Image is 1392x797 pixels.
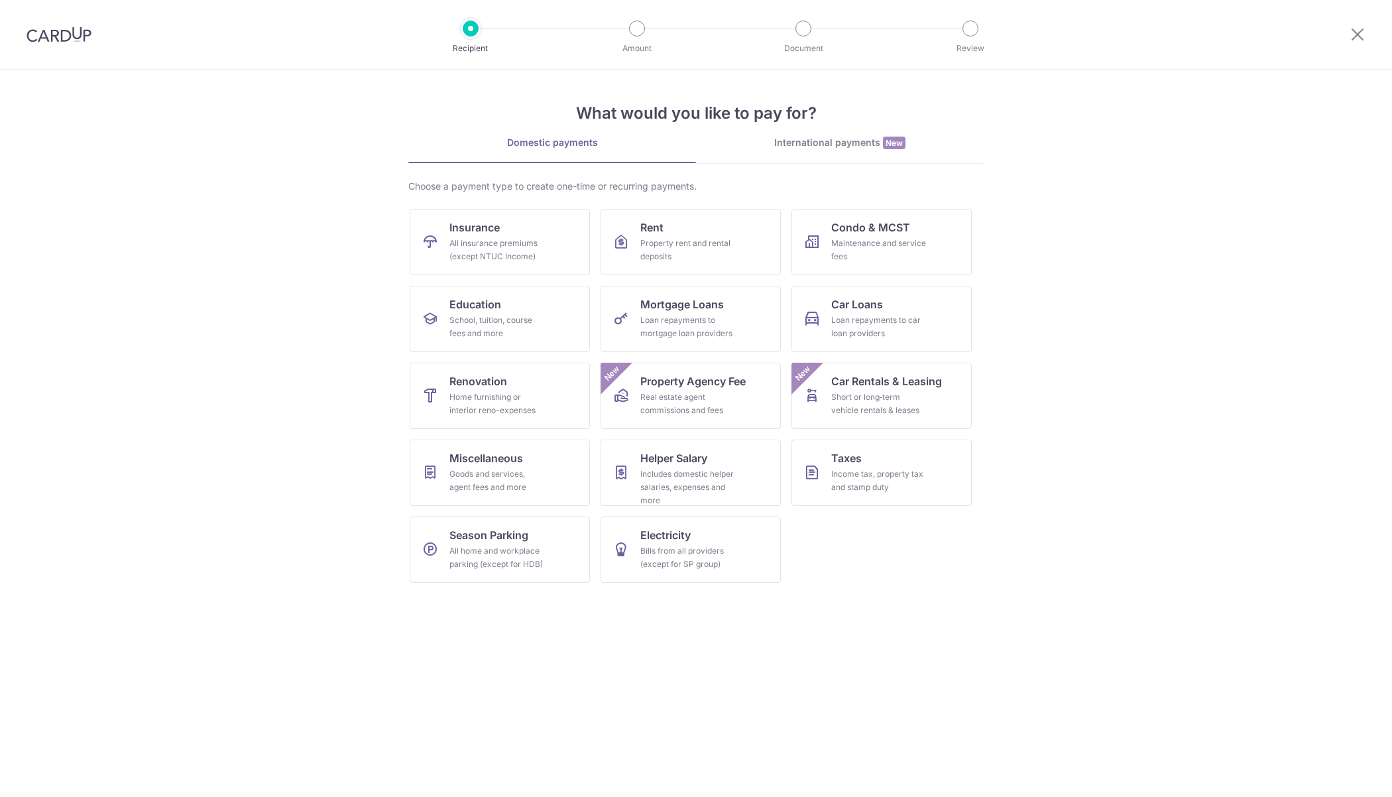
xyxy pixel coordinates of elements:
[640,219,664,235] span: Rent
[410,517,590,583] a: Season ParkingAll home and workplace parking (except for HDB)
[791,286,972,352] a: Car LoansLoan repayments to car loan providers
[449,296,501,312] span: Education
[640,237,736,263] div: Property rent and rental deposits
[883,137,905,149] span: New
[601,440,781,506] a: Helper SalaryIncludes domestic helper salaries, expenses and more
[449,527,528,543] span: Season Parking
[831,219,910,235] span: Condo & MCST
[601,286,781,352] a: Mortgage LoansLoan repayments to mortgage loan providers
[640,527,691,543] span: Electricity
[601,363,623,385] span: New
[640,296,724,312] span: Mortgage Loans
[449,314,545,340] div: School, tuition, course fees and more
[791,209,972,275] a: Condo & MCSTMaintenance and service fees
[640,467,736,507] div: Includes domestic helper salaries, expenses and more
[792,363,814,385] span: New
[601,517,781,583] a: ElectricityBills from all providers (except for SP group)
[696,136,984,150] div: International payments
[1306,757,1379,790] iframe: Opens a widget where you can find more information
[408,101,984,125] h4: What would you like to pay for?
[640,450,707,466] span: Helper Salary
[588,42,686,55] p: Amount
[831,296,883,312] span: Car Loans
[449,450,523,466] span: Miscellaneous
[640,373,746,389] span: Property Agency Fee
[408,136,696,149] div: Domestic payments
[27,27,91,42] img: CardUp
[410,440,590,506] a: MiscellaneousGoods and services, agent fees and more
[831,467,927,494] div: Income tax, property tax and stamp duty
[449,219,500,235] span: Insurance
[410,286,590,352] a: EducationSchool, tuition, course fees and more
[791,440,972,506] a: TaxesIncome tax, property tax and stamp duty
[831,391,927,417] div: Short or long‑term vehicle rentals & leases
[831,314,927,340] div: Loan repayments to car loan providers
[831,450,862,466] span: Taxes
[921,42,1019,55] p: Review
[791,363,972,429] a: Car Rentals & LeasingShort or long‑term vehicle rentals & leasesNew
[449,373,507,389] span: Renovation
[449,237,545,263] div: All insurance premiums (except NTUC Income)
[410,209,590,275] a: InsuranceAll insurance premiums (except NTUC Income)
[831,237,927,263] div: Maintenance and service fees
[422,42,520,55] p: Recipient
[640,544,736,571] div: Bills from all providers (except for SP group)
[601,363,781,429] a: Property Agency FeeReal estate agent commissions and feesNew
[449,544,545,571] div: All home and workplace parking (except for HDB)
[449,467,545,494] div: Goods and services, agent fees and more
[640,391,736,417] div: Real estate agent commissions and fees
[640,314,736,340] div: Loan repayments to mortgage loan providers
[449,391,545,417] div: Home furnishing or interior reno-expenses
[831,373,942,389] span: Car Rentals & Leasing
[410,363,590,429] a: RenovationHome furnishing or interior reno-expenses
[408,180,984,193] div: Choose a payment type to create one-time or recurring payments.
[754,42,852,55] p: Document
[601,209,781,275] a: RentProperty rent and rental deposits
